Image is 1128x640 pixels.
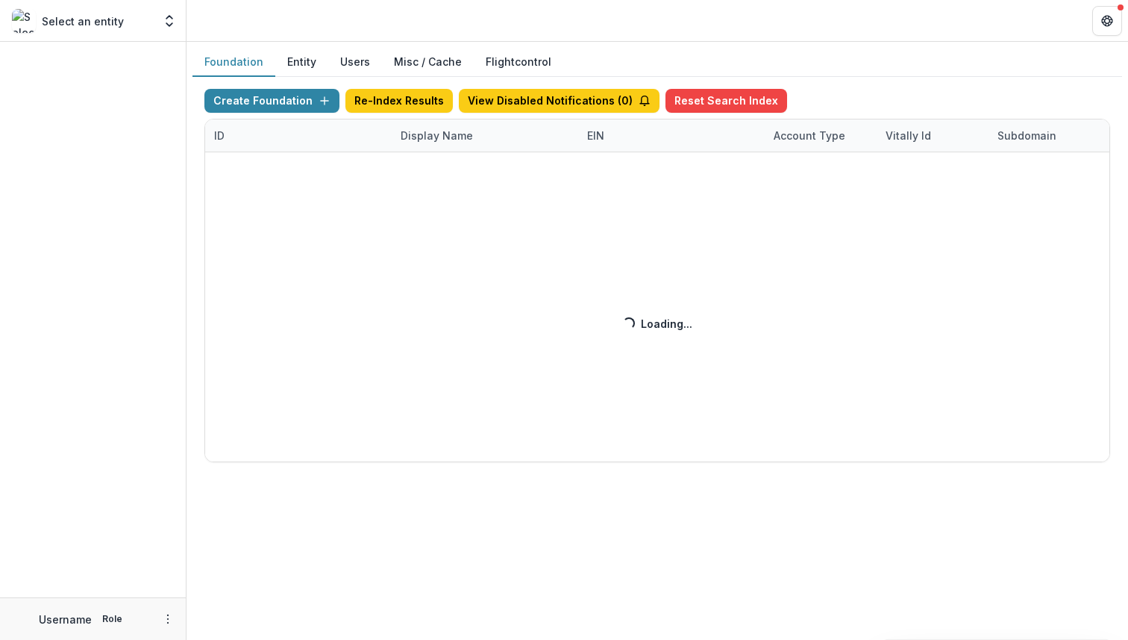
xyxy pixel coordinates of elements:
[192,48,275,77] button: Foundation
[486,54,551,69] a: Flightcontrol
[98,612,127,626] p: Role
[1092,6,1122,36] button: Get Help
[12,9,36,33] img: Select an entity
[159,610,177,628] button: More
[382,48,474,77] button: Misc / Cache
[159,6,180,36] button: Open entity switcher
[275,48,328,77] button: Entity
[42,13,124,29] p: Select an entity
[328,48,382,77] button: Users
[39,612,92,627] p: Username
